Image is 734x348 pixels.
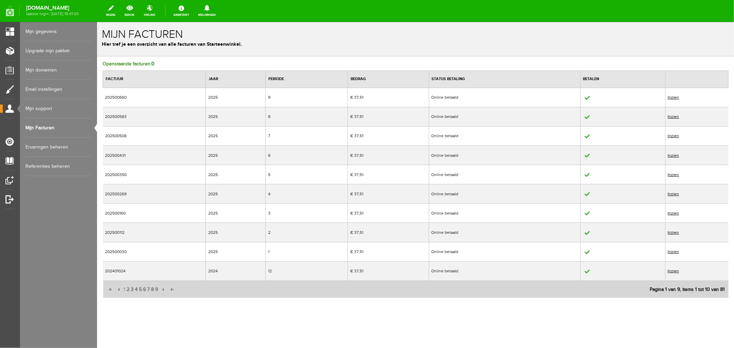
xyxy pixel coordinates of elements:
td: 2025 [109,124,169,143]
a: Inzien [571,111,582,116]
a: 1 [26,261,29,274]
a: Email instellingen [25,80,92,99]
td: Online betaald [332,220,483,239]
td: 202500583 [6,85,109,104]
td: 202500112 [6,201,109,220]
td: 202500269 [6,162,109,182]
td: 202401024 [6,239,109,259]
td: Online betaald [332,143,483,162]
input: Eerste pagina [10,264,17,271]
a: Inzien [571,189,582,194]
a: Meldingen [194,3,220,19]
td: 5 [168,143,251,162]
td: € 37,51 [251,66,332,85]
td: 2025 [109,220,169,239]
td: 202500030 [6,220,109,239]
td: 202500431 [6,124,109,143]
td: 2025 [109,143,169,162]
td: Online betaald [332,201,483,220]
input: Vorige pagina [19,264,26,271]
td: € 37,51 [251,124,332,143]
td: 12 [168,239,251,259]
td: 202500508 [6,104,109,123]
input: Volgende pagina [62,264,70,271]
td: € 37,51 [251,85,332,104]
td: 1 [168,220,251,239]
td: 2025 [109,182,169,201]
td: 8 [168,85,251,104]
strong: [DOMAIN_NAME] [26,6,79,10]
td: Online betaald [332,104,483,123]
a: Inzien [571,227,582,232]
div: Pagina 1 van 9, items 1 tot 10 van 81 [550,261,631,274]
a: 8 [54,261,58,274]
td: Online betaald [332,182,483,201]
td: Online betaald [332,124,483,143]
a: Inzien [571,131,582,136]
a: Referenties beheren [25,157,92,176]
td: Online betaald [332,66,483,85]
td: € 37,51 [251,239,332,259]
a: Mijn Facturen [25,118,92,138]
a: online [140,3,159,19]
span: Openstaande facturen: [6,39,57,45]
a: Upgrade mijn pakket [25,41,92,61]
a: 9 [58,261,62,274]
td: € 37,51 [251,162,332,182]
a: 2 [29,261,33,274]
a: Inzien [571,92,582,97]
td: € 37,51 [251,143,332,162]
td: Online betaald [332,239,483,259]
p: Hier tref je een overzicht van alle facturen van Starteenwinkel. [5,19,632,26]
td: € 37,51 [251,220,332,239]
th: Bedrag [251,49,332,66]
a: 7 [50,261,54,274]
th: Betalen [483,49,568,66]
a: Inzien [571,208,582,213]
td: 2025 [109,66,169,85]
a: 6 [46,261,50,274]
a: 3 [33,261,38,274]
a: 4 [38,261,42,274]
td: 202500160 [6,182,109,201]
td: 202500660 [6,66,109,85]
font: 0 [54,39,57,45]
td: 6 [168,124,251,143]
td: 202500350 [6,143,109,162]
td: € 37,51 [251,104,332,123]
a: Mijn gegevens [25,22,92,41]
a: Inzien [571,150,582,155]
a: Assistent [169,3,193,19]
td: 2024 [109,239,169,259]
h1: Mijn Facturen [5,7,632,19]
input: Laatste pagina [71,264,78,271]
a: bekijk [120,3,139,19]
td: 9 [168,66,251,85]
a: Inzien [571,170,582,174]
th: Jaar [109,49,169,66]
td: 2025 [109,201,169,220]
td: 3 [168,182,251,201]
a: Ervaringen beheren [25,138,92,157]
a: wijzig [102,3,119,19]
td: 2 [168,201,251,220]
td: 7 [168,104,251,123]
a: Mijn support [25,99,92,118]
td: Online betaald [332,162,483,182]
th: Status betaling [332,49,483,66]
a: 5 [42,261,46,274]
th: Periode [168,49,251,66]
th: Factuur [6,49,109,66]
td: € 37,51 [251,201,332,220]
a: Mijn domeinen [25,61,92,80]
td: 4 [168,162,251,182]
a: Inzien [571,247,582,251]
